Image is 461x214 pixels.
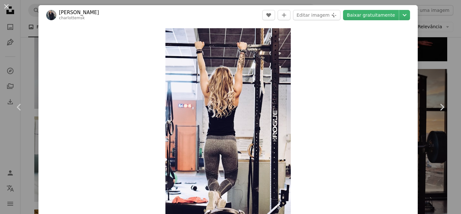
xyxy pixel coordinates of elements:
button: Escolha o tamanho do download [399,10,410,20]
a: Baixar gratuitamente [343,10,399,20]
a: charlottemsk [59,16,85,20]
button: Adicionar à coleção [278,10,290,20]
img: Ir para o perfil de Charlotte Karlsen [46,10,56,20]
a: [PERSON_NAME] [59,9,99,16]
button: Curtir [262,10,275,20]
a: Próximo [423,76,461,138]
button: Editar imagem [293,10,340,20]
